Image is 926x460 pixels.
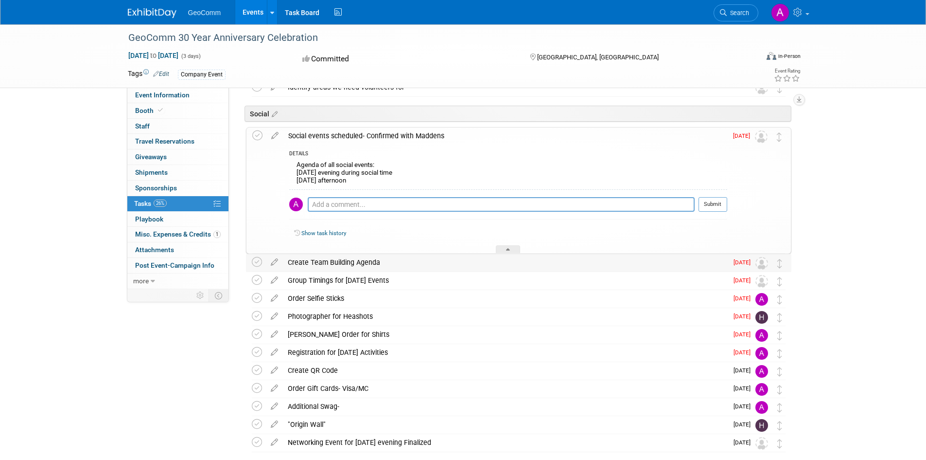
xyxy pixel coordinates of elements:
[771,3,789,22] img: Alana Sakkinen
[134,200,167,207] span: Tasks
[127,103,228,118] a: Booth
[266,330,283,339] a: edit
[289,198,303,211] img: Alana Sakkinen
[283,272,728,289] div: Group Timings for [DATE] Events
[188,9,221,17] span: GeoComm
[127,181,228,196] a: Sponsorships
[755,419,768,432] img: Hanna Lord
[283,344,728,361] div: Registration for [DATE] Activities
[537,54,659,61] span: [GEOGRAPHIC_DATA], [GEOGRAPHIC_DATA]
[774,69,800,74] div: Event Rating
[135,184,177,192] span: Sponsorships
[178,70,226,80] div: Company Event
[127,149,228,165] a: Giveaways
[777,439,782,448] i: Move task
[158,108,163,113] i: Booth reservation complete
[734,331,755,338] span: [DATE]
[127,242,228,258] a: Attachments
[266,258,283,267] a: edit
[127,258,228,273] a: Post Event-Campaign Info
[778,53,801,60] div: In-Person
[213,231,221,238] span: 1
[755,257,768,270] img: Unassigned
[734,277,755,284] span: [DATE]
[777,313,782,322] i: Move task
[734,385,755,392] span: [DATE]
[135,168,168,176] span: Shipments
[125,29,744,47] div: GeoComm 30 Year Anniversary Celebration
[149,52,158,59] span: to
[135,215,163,223] span: Playbook
[209,289,228,302] td: Toggle Event Tabs
[283,326,728,343] div: [PERSON_NAME] Order for Shirts
[128,69,169,80] td: Tags
[755,383,768,396] img: Alana Sakkinen
[135,246,174,254] span: Attachments
[777,84,782,93] i: Move task
[127,134,228,149] a: Travel Reservations
[755,347,768,360] img: Alana Sakkinen
[755,311,768,324] img: Hanna Lord
[301,230,346,237] a: Show task history
[266,294,283,303] a: edit
[701,51,801,65] div: Event Format
[128,51,179,60] span: [DATE] [DATE]
[135,122,150,130] span: Staff
[154,200,167,207] span: 26%
[283,254,728,271] div: Create Team Building Agenda
[283,398,728,415] div: Additional Swag-
[777,295,782,304] i: Move task
[269,109,278,118] a: Edit sections
[180,53,201,59] span: (3 days)
[283,362,728,379] div: Create QR Code
[734,349,755,356] span: [DATE]
[127,274,228,289] a: more
[135,230,221,238] span: Misc. Expenses & Credits
[135,107,165,114] span: Booth
[734,295,755,302] span: [DATE]
[127,119,228,134] a: Staff
[266,348,283,357] a: edit
[755,82,768,94] img: Unassigned
[755,293,768,306] img: Alana Sakkinen
[135,261,214,269] span: Post Event-Campaign Info
[699,197,727,212] button: Submit
[734,403,755,410] span: [DATE]
[755,365,768,378] img: Alana Sakkinen
[289,159,727,189] div: Agenda of all social events: [DATE] evening during social time [DATE] afternoon
[777,367,782,376] i: Move task
[755,437,768,450] img: Unassigned
[153,71,169,77] a: Edit
[777,385,782,394] i: Move task
[127,212,228,227] a: Playbook
[266,420,283,429] a: edit
[127,196,228,211] a: Tasks26%
[734,439,755,446] span: [DATE]
[127,165,228,180] a: Shipments
[283,128,727,144] div: Social events scheduled- Confirmed with Maddens
[777,349,782,358] i: Move task
[777,331,782,340] i: Move task
[755,130,768,143] img: Unassigned
[266,131,283,140] a: edit
[135,91,190,99] span: Event Information
[734,313,755,320] span: [DATE]
[777,403,782,412] i: Move task
[777,277,782,286] i: Move task
[128,8,176,18] img: ExhibitDay
[283,308,728,325] div: Photographer for Heashots
[266,312,283,321] a: edit
[283,434,728,451] div: Networking Event for [DATE] evening Finalized
[192,289,209,302] td: Personalize Event Tab Strip
[299,51,514,68] div: Committed
[127,88,228,103] a: Event Information
[127,227,228,242] a: Misc. Expenses & Credits1
[283,380,728,397] div: Order Gift Cards- Visa/MC
[734,367,755,374] span: [DATE]
[283,290,728,307] div: Order Selfie Sticks
[289,150,727,159] div: DETAILS
[266,402,283,411] a: edit
[734,259,755,266] span: [DATE]
[266,384,283,393] a: edit
[135,153,167,161] span: Giveaways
